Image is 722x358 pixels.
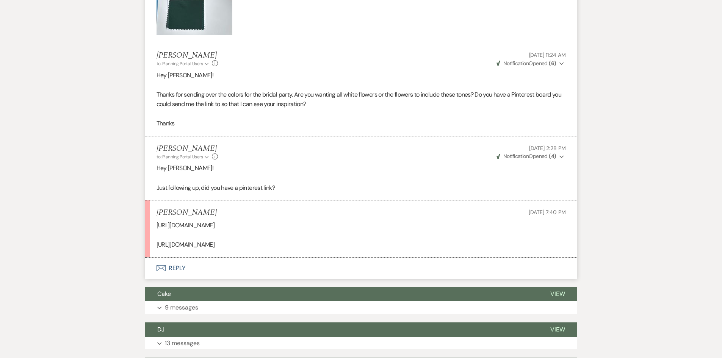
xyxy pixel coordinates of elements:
p: 13 messages [165,338,200,348]
h5: [PERSON_NAME] [157,144,218,153]
p: Hey [PERSON_NAME]! [157,163,566,173]
span: Opened [496,153,556,159]
span: [DATE] 2:28 PM [529,145,565,152]
span: DJ [157,325,164,333]
span: Notification [503,153,529,159]
p: Hey [PERSON_NAME]! [157,70,566,80]
button: View [538,322,577,337]
span: [DATE] 11:24 AM [529,52,566,58]
button: NotificationOpened (4) [495,152,566,160]
h5: [PERSON_NAME] [157,51,218,60]
p: [URL][DOMAIN_NAME] [157,240,566,250]
button: NotificationOpened (6) [495,59,566,67]
span: View [550,290,565,298]
button: to: Planning Portal Users [157,60,210,67]
span: to: Planning Portal Users [157,154,203,160]
button: Reply [145,258,577,279]
p: Thanks for sending over the colors for the bridal party. Are you wanting all white flowers or the... [157,90,566,109]
span: Cake [157,290,171,298]
button: to: Planning Portal Users [157,153,210,160]
button: 13 messages [145,337,577,350]
span: Notification [503,60,529,67]
strong: ( 6 ) [549,60,556,67]
p: Just following up, did you have a pinterest link? [157,183,566,193]
button: 9 messages [145,301,577,314]
button: Cake [145,287,538,301]
p: Thanks [157,119,566,128]
span: to: Planning Portal Users [157,61,203,67]
button: DJ [145,322,538,337]
p: 9 messages [165,303,198,313]
h5: [PERSON_NAME] [157,208,217,217]
button: View [538,287,577,301]
span: Opened [496,60,556,67]
span: View [550,325,565,333]
strong: ( 4 ) [549,153,556,159]
p: [URL][DOMAIN_NAME] [157,220,566,230]
span: [DATE] 7:40 PM [529,209,565,216]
